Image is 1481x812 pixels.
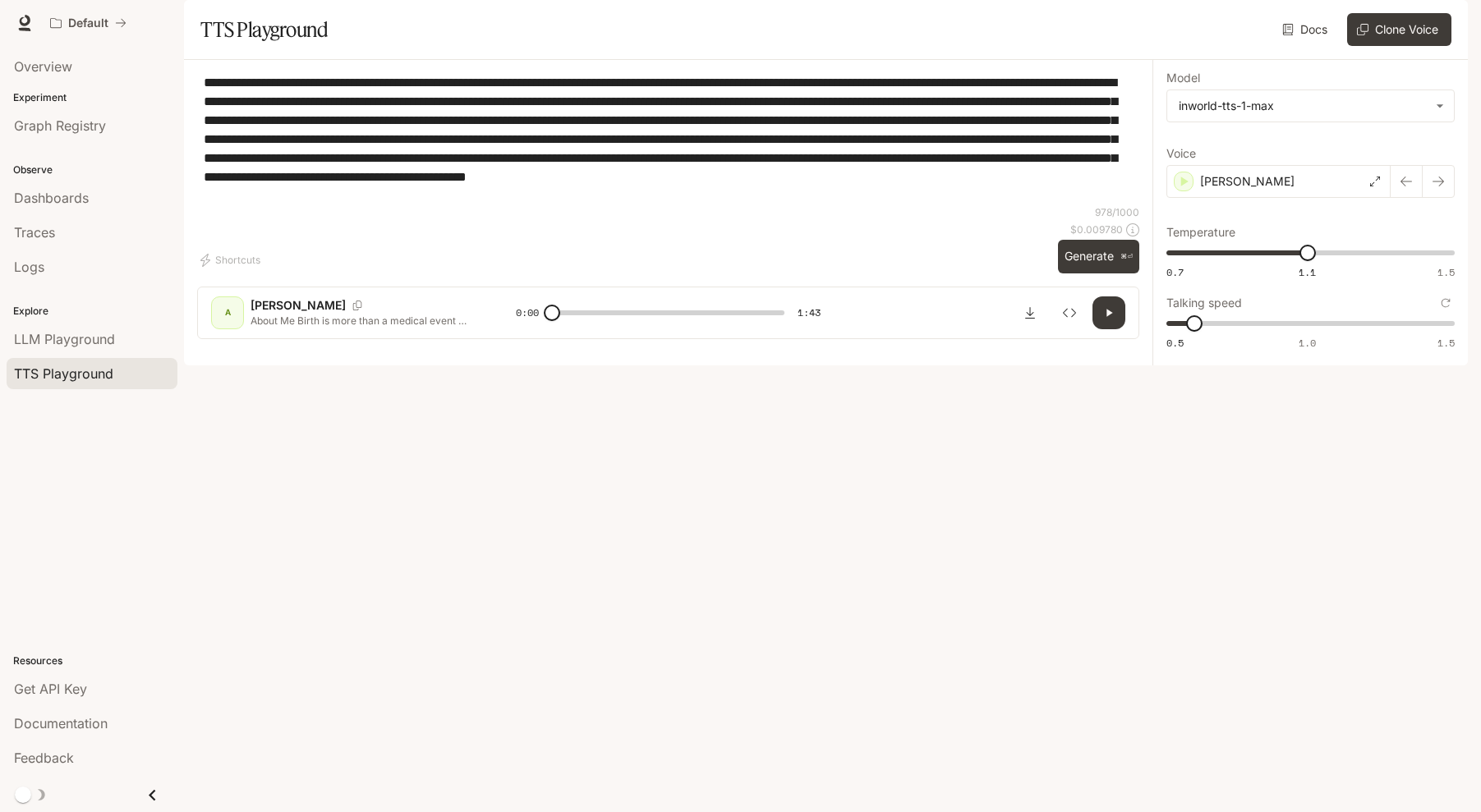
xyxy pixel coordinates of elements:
p: [PERSON_NAME] [1200,173,1295,190]
p: Model [1166,72,1200,84]
p: About Me Birth is more than a medical event — it is a threshold, a crossing into a new chapter of... [251,314,476,328]
p: Temperature [1166,227,1235,238]
p: Voice [1166,148,1196,159]
h1: TTS Playground [200,13,328,46]
p: Talking speed [1166,297,1242,309]
button: Generate⌘⏎ [1058,240,1139,273]
span: 1:43 [798,305,821,321]
button: Clone Voice [1347,13,1451,46]
span: 1.0 [1299,336,1316,350]
button: All workspaces [43,7,134,39]
div: inworld-tts-1-max [1179,98,1428,114]
button: Shortcuts [197,247,267,273]
span: 0.5 [1166,336,1184,350]
button: Inspect [1053,296,1086,329]
span: 1.1 [1299,265,1316,279]
button: Copy Voice ID [346,300,369,310]
p: Default [68,16,108,30]
button: Download audio [1014,296,1046,329]
a: Docs [1279,13,1334,46]
p: ⌘⏎ [1120,252,1133,262]
div: A [214,300,241,326]
span: 1.5 [1437,265,1455,279]
span: 0.7 [1166,265,1184,279]
button: Reset to default [1437,294,1455,312]
span: 1.5 [1437,336,1455,350]
span: 0:00 [516,305,539,321]
p: [PERSON_NAME] [251,297,346,314]
div: inworld-tts-1-max [1167,90,1454,122]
